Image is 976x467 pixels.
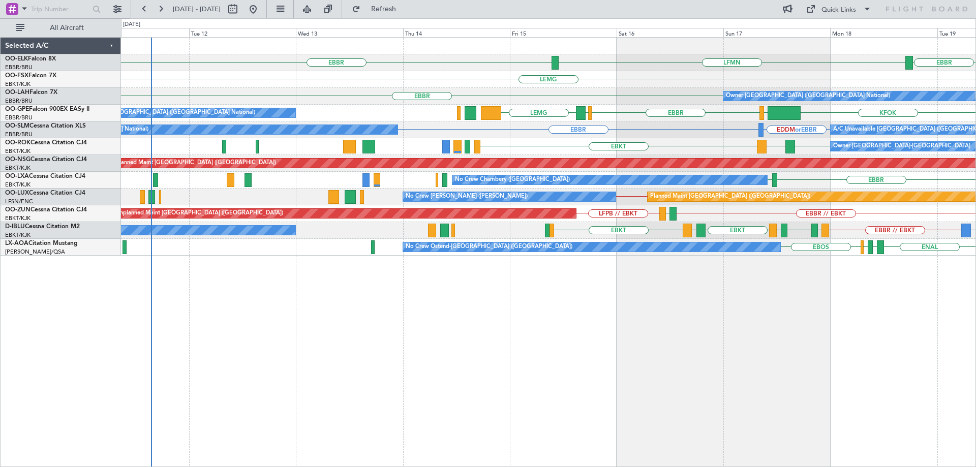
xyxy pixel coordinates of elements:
a: OO-LAHFalcon 7X [5,89,57,96]
span: OO-LAH [5,89,29,96]
div: Planned Maint [GEOGRAPHIC_DATA] ([GEOGRAPHIC_DATA]) [116,155,276,171]
div: Sat 16 [617,28,723,37]
div: No Crew Chambery ([GEOGRAPHIC_DATA]) [455,172,570,188]
div: Owner [GEOGRAPHIC_DATA] ([GEOGRAPHIC_DATA] National) [726,88,890,104]
a: EBKT/KJK [5,214,30,222]
div: Planned Maint [GEOGRAPHIC_DATA] ([GEOGRAPHIC_DATA]) [650,189,810,204]
span: OO-NSG [5,157,30,163]
span: All Aircraft [26,24,107,32]
a: EBKT/KJK [5,147,30,155]
a: OO-FSXFalcon 7X [5,73,56,79]
a: EBBR/BRU [5,64,33,71]
div: Owner [GEOGRAPHIC_DATA]-[GEOGRAPHIC_DATA] [833,139,970,154]
a: OO-ROKCessna Citation CJ4 [5,140,87,146]
a: OO-ELKFalcon 8X [5,56,56,62]
div: Unplanned Maint [GEOGRAPHIC_DATA] ([GEOGRAPHIC_DATA]) [116,206,283,221]
span: D-IBLU [5,224,25,230]
a: OO-NSGCessna Citation CJ4 [5,157,87,163]
span: LX-AOA [5,240,28,246]
a: OO-LUXCessna Citation CJ4 [5,190,85,196]
div: No Crew [GEOGRAPHIC_DATA] ([GEOGRAPHIC_DATA] National) [85,105,255,120]
span: OO-GPE [5,106,29,112]
div: Mon 18 [830,28,937,37]
span: OO-FSX [5,73,28,79]
a: OO-LXACessna Citation CJ4 [5,173,85,179]
a: OO-ZUNCessna Citation CJ4 [5,207,87,213]
a: EBKT/KJK [5,80,30,88]
a: D-IBLUCessna Citation M2 [5,224,80,230]
div: Thu 14 [403,28,510,37]
div: Wed 13 [296,28,403,37]
button: Quick Links [801,1,876,17]
div: Quick Links [821,5,856,15]
span: Refresh [362,6,405,13]
a: EBKT/KJK [5,181,30,189]
a: LFSN/ENC [5,198,33,205]
div: [DATE] [123,20,140,29]
a: EBKT/KJK [5,164,30,172]
span: OO-ZUN [5,207,30,213]
div: Fri 15 [510,28,617,37]
button: Refresh [347,1,408,17]
div: Tue 12 [189,28,296,37]
div: Sun 17 [723,28,830,37]
span: OO-LUX [5,190,29,196]
span: OO-LXA [5,173,29,179]
a: LX-AOACitation Mustang [5,240,78,246]
span: [DATE] - [DATE] [173,5,221,14]
span: OO-SLM [5,123,29,129]
div: Mon 11 [82,28,189,37]
a: OO-GPEFalcon 900EX EASy II [5,106,89,112]
div: No Crew [PERSON_NAME] ([PERSON_NAME]) [406,189,528,204]
input: Trip Number [31,2,89,17]
span: OO-ELK [5,56,28,62]
a: EBBR/BRU [5,131,33,138]
a: EBKT/KJK [5,231,30,239]
a: EBBR/BRU [5,97,33,105]
div: No Crew Ostend-[GEOGRAPHIC_DATA] ([GEOGRAPHIC_DATA]) [406,239,572,255]
a: OO-SLMCessna Citation XLS [5,123,86,129]
span: OO-ROK [5,140,30,146]
a: [PERSON_NAME]/QSA [5,248,65,256]
a: EBBR/BRU [5,114,33,121]
button: All Aircraft [11,20,110,36]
